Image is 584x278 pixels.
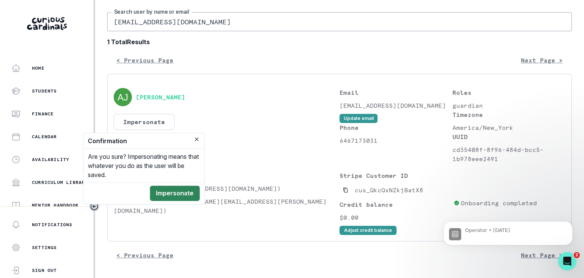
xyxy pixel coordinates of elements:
p: cus_QkcQxNZkjBatX8 [355,185,423,195]
p: Timezone [452,110,565,119]
p: Credit balance [340,200,451,209]
header: Confirmation [83,133,204,149]
p: America/New_York [452,123,565,132]
p: Students [32,88,57,94]
button: Adjust credit balance [340,226,397,235]
button: Impersonate [150,186,200,201]
button: Impersonate [114,114,175,130]
b: 1 Total Results [107,37,572,46]
p: cd35408f-8f96-484d-bcc5-1b978eee2491 [452,145,565,163]
p: [PERSON_NAME] ([EMAIL_ADDRESS][DOMAIN_NAME]) [114,184,340,193]
p: 6467173031 [340,136,452,145]
p: Availability [32,157,69,163]
p: [PERSON_NAME] ([PERSON_NAME][EMAIL_ADDRESS][PERSON_NAME][DOMAIN_NAME]) [114,197,340,215]
p: Phone [340,123,452,132]
div: Are you sure? Impersonating means that whatever you do as the user will be saved. [83,149,204,182]
p: Notifications [32,222,73,228]
img: svg [114,88,132,106]
p: Roles [452,88,565,97]
img: Curious Cardinals Logo [27,17,67,30]
iframe: Intercom live chat [558,252,576,270]
button: < Previous Page [107,248,182,263]
span: 2 [574,252,580,258]
p: Sign Out [32,267,57,273]
button: Next Page > [512,53,572,68]
p: Email [340,88,452,97]
p: Curriculum Library [32,179,88,185]
p: $0.00 [340,213,451,222]
p: UUID [452,132,565,141]
p: guardian [452,101,565,110]
p: Calendar [32,134,57,140]
p: Finance [32,111,54,117]
p: Stripe Customer ID [340,171,451,180]
p: Mentor Handbook [32,202,79,208]
button: < Previous Page [107,53,182,68]
button: Copied to clipboard [340,184,352,196]
p: Home [32,65,44,71]
button: Close [192,135,201,144]
p: Onboarding completed [461,198,537,208]
button: [PERSON_NAME] [136,93,185,101]
p: [EMAIL_ADDRESS][DOMAIN_NAME] [340,101,452,110]
iframe: Intercom notifications message [432,204,584,257]
p: Settings [32,244,57,251]
button: Update email [340,114,378,123]
p: Students [114,171,340,180]
button: Toggle sidebar [89,201,99,211]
